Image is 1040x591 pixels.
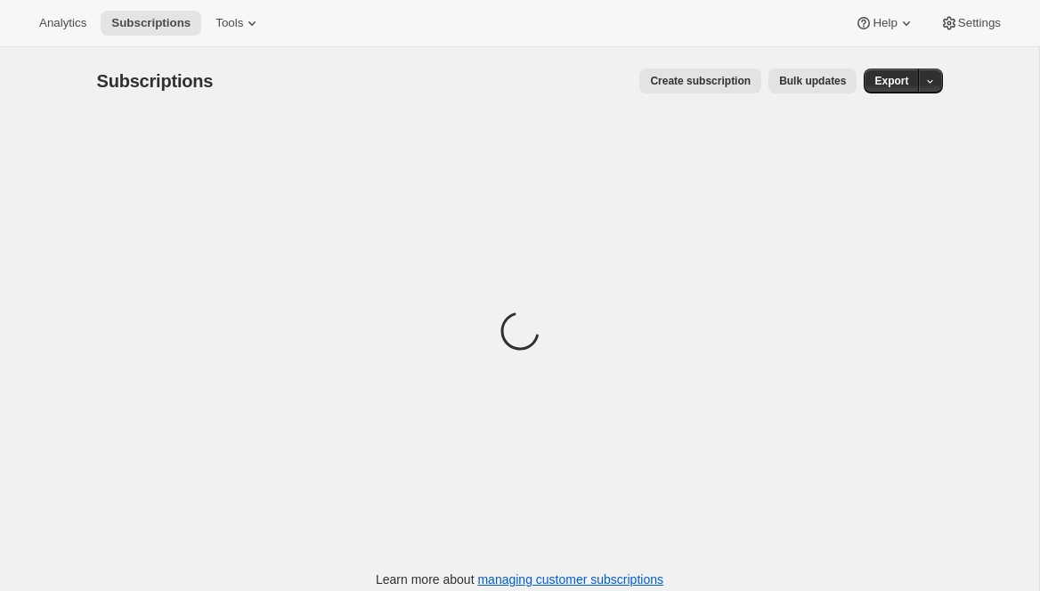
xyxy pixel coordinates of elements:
[779,74,846,88] span: Bulk updates
[28,11,97,36] button: Analytics
[215,16,243,30] span: Tools
[844,11,925,36] button: Help
[376,571,663,588] p: Learn more about
[768,69,857,93] button: Bulk updates
[477,572,663,587] a: managing customer subscriptions
[39,16,86,30] span: Analytics
[930,11,1012,36] button: Settings
[873,16,897,30] span: Help
[101,11,201,36] button: Subscriptions
[650,74,751,88] span: Create subscription
[958,16,1001,30] span: Settings
[639,69,761,93] button: Create subscription
[864,69,919,93] button: Export
[874,74,908,88] span: Export
[97,71,214,91] span: Subscriptions
[111,16,191,30] span: Subscriptions
[205,11,272,36] button: Tools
